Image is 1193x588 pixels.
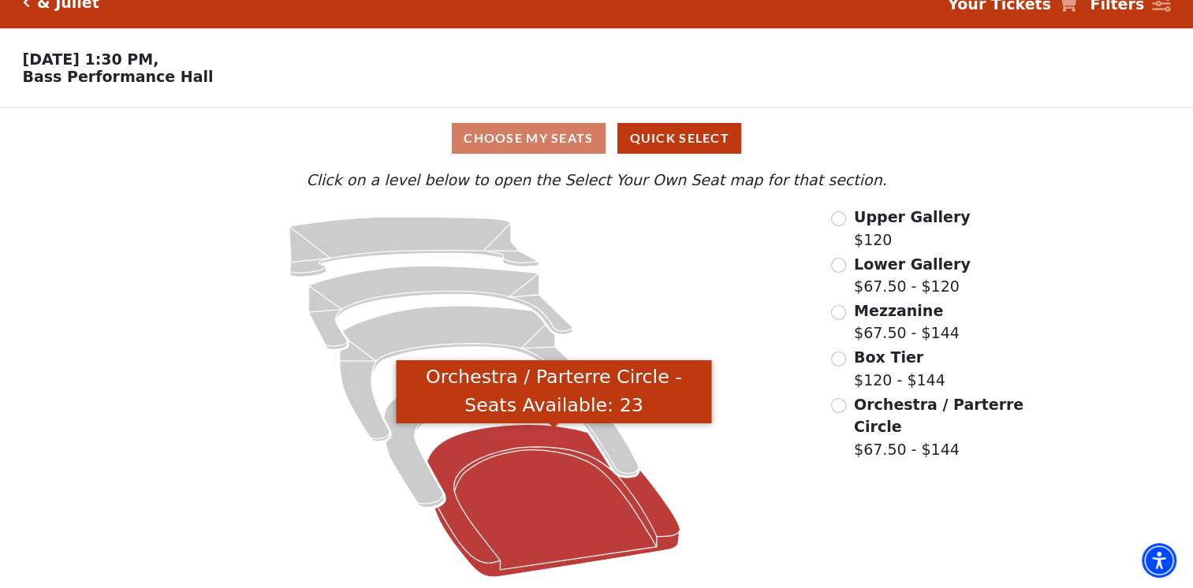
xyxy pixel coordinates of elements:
[396,360,711,424] div: Orchestra / Parterre Circle - Seats Available: 23
[854,255,971,273] span: Lower Gallery
[854,393,1026,461] label: $67.50 - $144
[831,258,846,273] input: Lower Gallery$67.50 - $120
[854,208,971,225] span: Upper Gallery
[617,123,741,154] button: Quick Select
[831,211,846,226] input: Upper Gallery$120
[831,398,846,413] input: Orchestra / Parterre Circle$67.50 - $144
[854,253,971,298] label: $67.50 - $120
[427,424,680,576] path: Orchestra / Parterre Circle - Seats Available: 23
[854,300,960,344] label: $67.50 - $144
[854,302,943,319] span: Mezzanine
[160,169,1032,192] p: Click on a level below to open the Select Your Own Seat map for that section.
[854,346,945,391] label: $120 - $144
[831,352,846,367] input: Box Tier$120 - $144
[854,348,923,366] span: Box Tier
[1142,543,1176,578] div: Accessibility Menu
[831,305,846,320] input: Mezzanine$67.50 - $144
[309,266,573,350] path: Lower Gallery - Seats Available: 59
[854,396,1023,436] span: Orchestra / Parterre Circle
[854,206,971,251] label: $120
[289,217,539,277] path: Upper Gallery - Seats Available: 295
